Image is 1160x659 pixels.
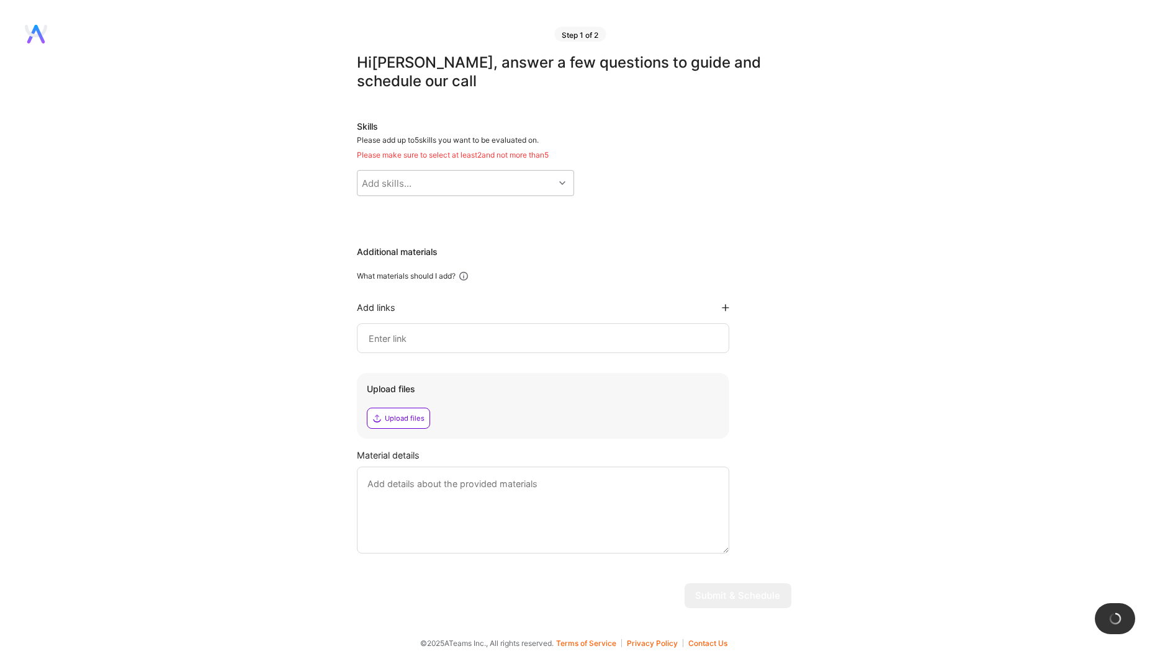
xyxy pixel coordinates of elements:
[385,413,425,423] div: Upload files
[357,246,791,258] div: Additional materials
[367,331,719,346] input: Enter link
[357,120,791,133] div: Skills
[362,177,411,190] div: Add skills...
[357,150,791,160] div: Please make sure to select at least 2 and not more than 5
[357,53,791,91] div: Hi [PERSON_NAME] , answer a few questions to guide and schedule our call
[722,304,729,312] i: icon PlusBlackFlat
[627,639,683,647] button: Privacy Policy
[357,135,791,160] div: Please add up to 5 skills you want to be evaluated on.
[559,180,565,186] i: icon Chevron
[357,302,395,313] div: Add links
[367,383,719,395] div: Upload files
[554,27,606,42] div: Step 1 of 2
[420,637,554,650] span: © 2025 ATeams Inc., All rights reserved.
[458,271,469,282] i: icon Info
[556,639,622,647] button: Terms of Service
[357,449,791,462] div: Material details
[1109,612,1122,625] img: loading
[688,639,727,647] button: Contact Us
[357,271,456,281] div: What materials should I add?
[372,413,382,423] i: icon Upload2
[685,583,791,608] button: Submit & Schedule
